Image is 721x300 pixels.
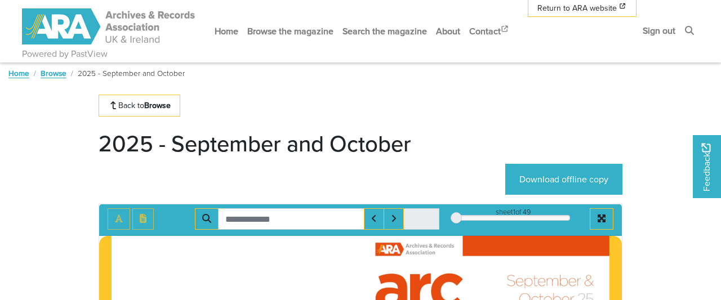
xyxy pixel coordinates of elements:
button: Next Match [384,208,404,230]
a: Search the magazine [338,16,431,46]
button: Toggle text selection (Alt+T) [108,208,130,230]
a: ARA - ARC Magazine | Powered by PastView logo [22,2,197,51]
button: Search [195,208,219,230]
a: Download offline copy [505,164,622,195]
strong: Browse [144,100,171,111]
button: Previous Match [364,208,384,230]
span: 2025 - September and October [78,68,185,79]
a: Would you like to provide feedback? [693,135,721,198]
a: Sign out [638,16,680,46]
a: Powered by PastView [22,47,108,61]
a: Home [8,68,29,79]
img: ARA - ARC Magazine | Powered by PastView [22,8,197,44]
button: Full screen mode [590,208,613,230]
a: Home [210,16,243,46]
a: Browse [41,68,66,79]
a: Back toBrowse [99,95,180,117]
a: About [431,16,465,46]
button: Open transcription window [132,208,154,230]
a: Browse the magazine [243,16,338,46]
input: Search for [218,208,364,230]
a: Contact [465,16,514,46]
h1: 2025 - September and October [99,130,411,157]
span: Feedback [700,143,713,191]
span: 1 [513,207,515,217]
span: Return to ARA website [537,2,617,14]
div: sheet of 49 [456,207,570,217]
